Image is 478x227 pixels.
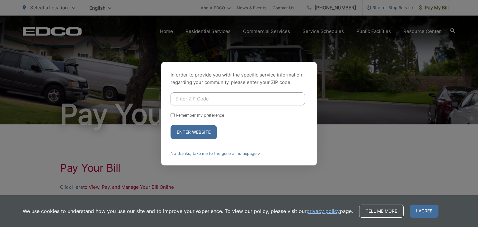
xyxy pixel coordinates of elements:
a: privacy policy [307,207,340,215]
label: Remember my preference [176,113,224,118]
p: We use cookies to understand how you use our site and to improve your experience. To view our pol... [23,207,353,215]
input: Enter ZIP Code [171,92,305,105]
button: Enter Website [171,125,217,139]
a: Tell me more [359,205,404,218]
span: I agree [410,205,438,218]
a: No thanks, take me to the general homepage > [171,151,260,156]
p: In order to provide you with the specific service information regarding your community, please en... [171,71,307,86]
